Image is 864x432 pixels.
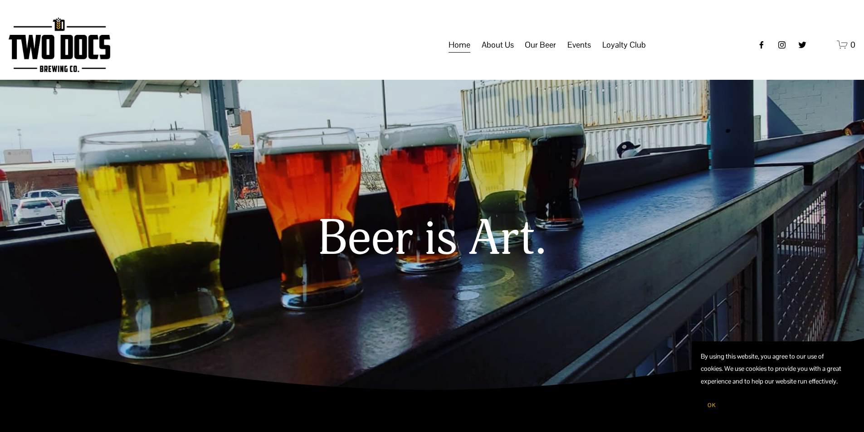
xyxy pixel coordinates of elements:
span: Events [567,37,591,53]
a: Facebook [757,40,766,49]
span: OK [708,402,716,409]
span: 0 [850,39,855,50]
span: Our Beer [525,37,556,53]
a: folder dropdown [482,36,514,53]
a: instagram-unauth [777,40,786,49]
button: OK [701,397,722,414]
img: Two Docs Brewing Co. [9,17,110,72]
p: By using this website, you agree to our use of cookies. We use cookies to provide you with a grea... [701,350,846,388]
span: About Us [482,37,514,53]
a: folder dropdown [602,36,646,53]
span: Loyalty Club [602,37,646,53]
section: Cookie banner [692,341,855,423]
a: 0 items in cart [837,39,855,50]
h1: Beer is Art. [115,212,750,267]
a: Home [449,36,470,53]
a: twitter-unauth [798,40,807,49]
a: folder dropdown [525,36,556,53]
a: folder dropdown [567,36,591,53]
